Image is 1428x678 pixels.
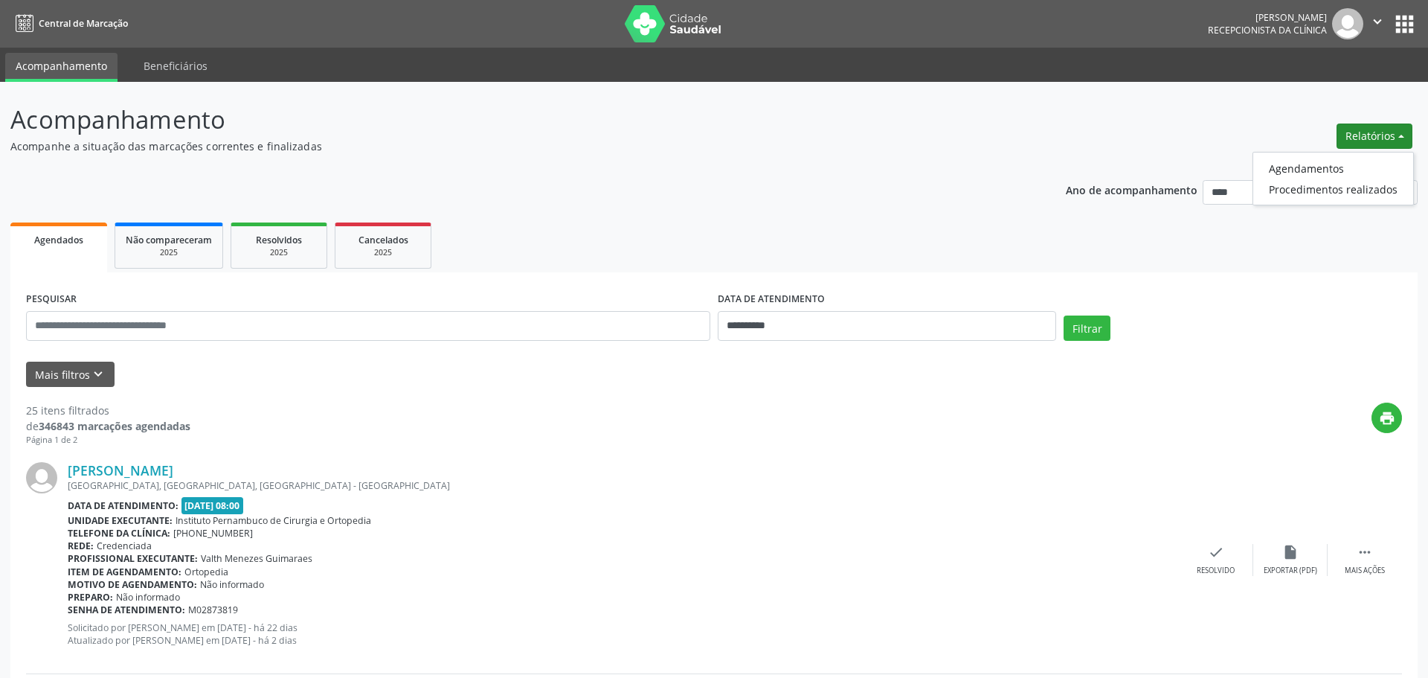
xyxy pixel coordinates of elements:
[1345,566,1385,576] div: Mais ações
[1371,403,1402,433] button: print
[1208,24,1327,36] span: Recepcionista da clínica
[26,288,77,311] label: PESQUISAR
[176,514,371,527] span: Instituto Pernambuco de Cirurgia e Ortopedia
[1253,158,1413,179] a: Agendamentos
[1332,8,1363,39] img: img
[10,138,995,154] p: Acompanhe a situação das marcações correntes e finalizadas
[1392,11,1418,37] button: apps
[68,514,173,527] b: Unidade executante:
[1357,544,1373,560] i: 
[242,247,316,258] div: 2025
[116,591,180,604] span: Não informado
[1253,179,1413,199] a: Procedimentos realizados
[68,479,1179,492] div: [GEOGRAPHIC_DATA], [GEOGRAPHIC_DATA], [GEOGRAPHIC_DATA] - [GEOGRAPHIC_DATA]
[68,621,1179,647] p: Solicitado por [PERSON_NAME] em [DATE] - há 22 dias Atualizado por [PERSON_NAME] em [DATE] - há 2...
[26,403,190,418] div: 25 itens filtrados
[256,234,302,246] span: Resolvidos
[1369,13,1386,30] i: 
[26,418,190,434] div: de
[1379,410,1395,426] i: print
[39,419,190,433] strong: 346843 marcações agendadas
[26,462,57,493] img: img
[1337,124,1412,149] button: Relatórios
[1064,316,1110,341] button: Filtrar
[1197,566,1235,576] div: Resolvido
[26,362,115,388] button: Mais filtroskeyboard_arrow_down
[26,434,190,447] div: Página 1 de 2
[201,552,312,565] span: Valth Menezes Guimaraes
[1252,152,1414,205] ul: Relatórios
[5,53,118,82] a: Acompanhamento
[97,540,152,552] span: Credenciada
[181,497,244,514] span: [DATE] 08:00
[10,101,995,138] p: Acompanhamento
[34,234,83,246] span: Agendados
[718,288,825,311] label: DATA DE ATENDIMENTO
[133,53,218,79] a: Beneficiários
[1066,180,1197,199] p: Ano de acompanhamento
[126,247,212,258] div: 2025
[68,566,181,578] b: Item de agendamento:
[1363,8,1392,39] button: 
[200,578,264,591] span: Não informado
[68,578,197,591] b: Motivo de agendamento:
[68,552,198,565] b: Profissional executante:
[188,604,238,616] span: M02873819
[68,462,173,479] a: [PERSON_NAME]
[68,540,94,552] b: Rede:
[1208,11,1327,24] div: [PERSON_NAME]
[358,234,408,246] span: Cancelados
[1208,544,1224,560] i: check
[68,591,113,604] b: Preparo:
[173,527,253,540] span: [PHONE_NUMBER]
[68,604,185,616] b: Senha de atendimento:
[126,234,212,246] span: Não compareceram
[39,17,128,30] span: Central de Marcação
[10,11,128,36] a: Central de Marcação
[1282,544,1299,560] i: insert_drive_file
[184,566,228,578] span: Ortopedia
[90,366,106,383] i: keyboard_arrow_down
[68,499,178,512] b: Data de atendimento:
[346,247,420,258] div: 2025
[1264,566,1317,576] div: Exportar (PDF)
[68,527,170,540] b: Telefone da clínica:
